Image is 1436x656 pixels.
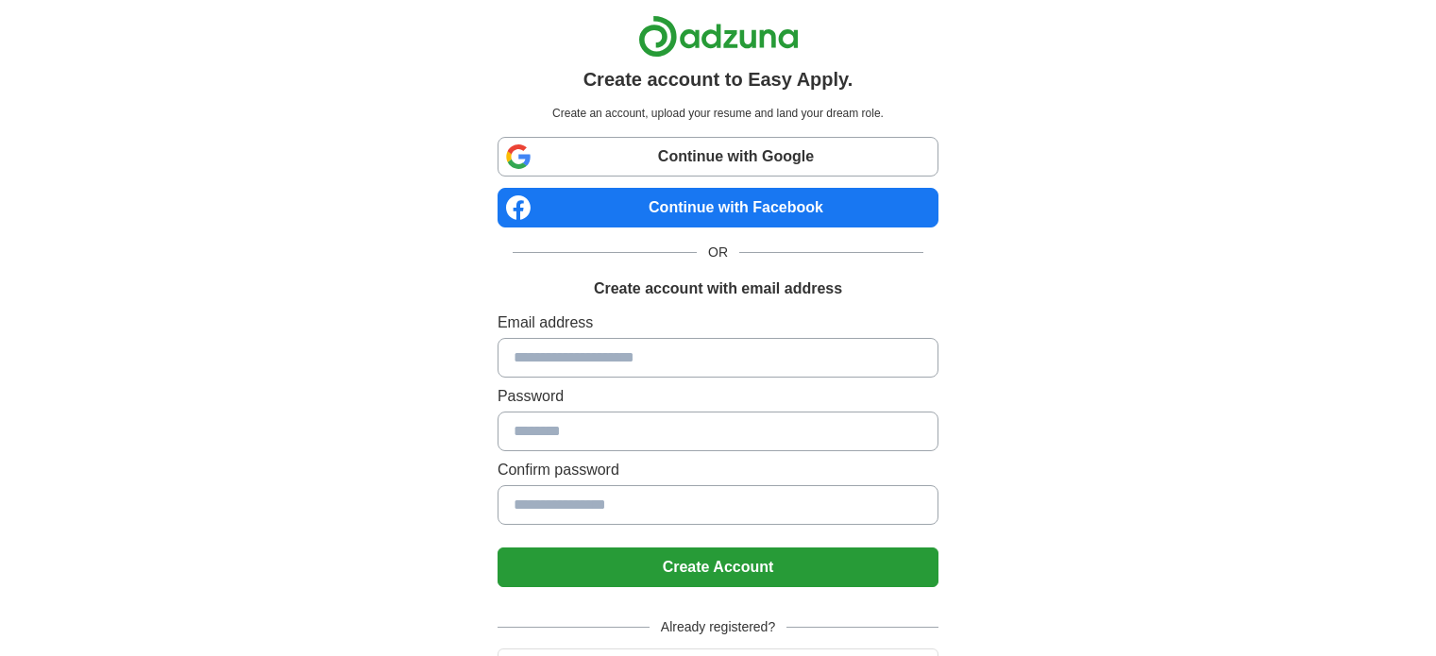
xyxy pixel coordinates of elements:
span: Already registered? [650,617,786,637]
h1: Create account to Easy Apply. [583,65,853,93]
label: Email address [498,311,938,334]
h1: Create account with email address [594,278,842,300]
a: Continue with Google [498,137,938,177]
a: Continue with Facebook [498,188,938,227]
label: Confirm password [498,459,938,481]
label: Password [498,385,938,408]
p: Create an account, upload your resume and land your dream role. [501,105,935,122]
button: Create Account [498,547,938,587]
img: Adzuna logo [638,15,799,58]
span: OR [697,243,739,262]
